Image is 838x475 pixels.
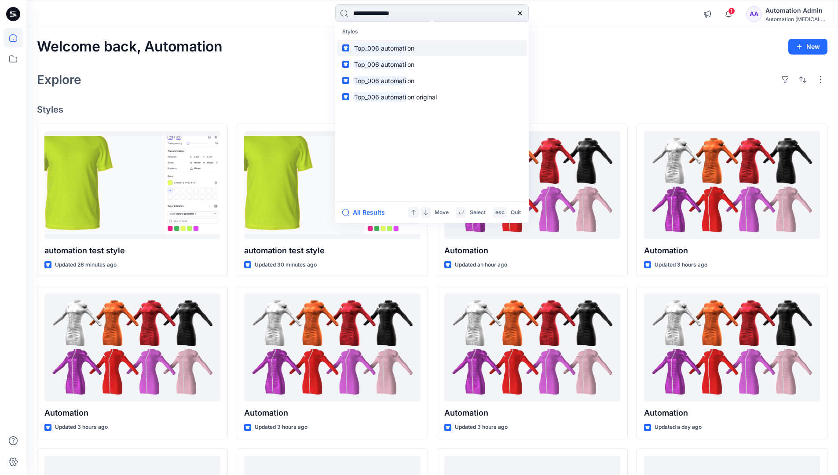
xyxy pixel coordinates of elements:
p: automation test style [244,245,420,257]
p: Updated a day ago [655,423,702,432]
h4: Styles [37,104,827,115]
p: Automation [444,407,620,419]
div: Automation Admin [765,5,827,16]
a: automation test style [244,131,420,240]
a: Automation [444,293,620,402]
button: All Results [342,207,391,218]
p: Updated 3 hours ago [655,260,707,270]
h2: Explore [37,73,81,87]
p: Move [435,208,449,217]
a: automation test style [44,131,220,240]
a: Automation [244,293,420,402]
span: on original [407,93,437,101]
p: Select [470,208,486,217]
p: Automation [444,245,620,257]
a: Automation [44,293,220,402]
mark: Top_006 automati [353,43,407,53]
span: 1 [728,7,735,15]
p: automation test style [44,245,220,257]
span: on [407,77,414,84]
div: Automation [MEDICAL_DATA]... [765,16,827,22]
p: Automation [644,407,820,419]
p: Automation [644,245,820,257]
p: esc [495,208,505,217]
p: Updated 3 hours ago [255,423,307,432]
mark: Top_006 automati [353,92,407,102]
h2: Welcome back, Automation [37,39,223,55]
mark: Top_006 automati [353,59,407,69]
span: on [407,44,414,52]
p: Automation [244,407,420,419]
a: Automation [644,131,820,240]
button: New [788,39,827,55]
a: Automation [644,293,820,402]
mark: Top_006 automati [353,76,407,86]
p: Automation [44,407,220,419]
span: on [407,61,414,68]
p: Updated 26 minutes ago [55,260,117,270]
a: Top_006 automation [337,73,527,89]
p: Updated an hour ago [455,260,507,270]
div: AA [746,6,762,22]
p: Updated 3 hours ago [55,423,108,432]
a: Automation [444,131,620,240]
p: Quit [511,208,521,217]
p: Updated 3 hours ago [455,423,508,432]
a: Top_006 automation [337,40,527,56]
a: Top_006 automation original [337,89,527,105]
a: Top_006 automation [337,56,527,73]
p: Updated 30 minutes ago [255,260,317,270]
p: Styles [337,24,527,40]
